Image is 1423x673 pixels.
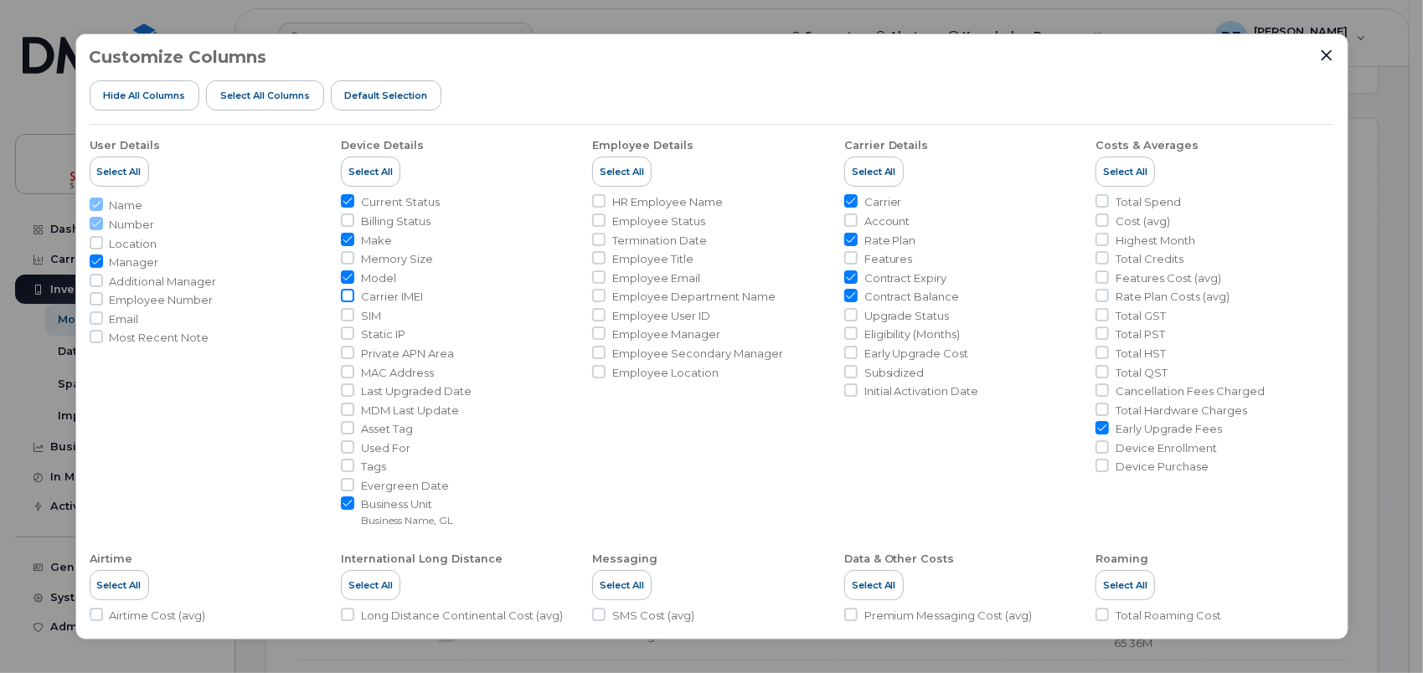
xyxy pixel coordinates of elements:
[1319,48,1334,63] button: Close
[1096,552,1148,567] div: Roaming
[110,274,217,290] span: Additional Manager
[1116,213,1170,229] span: Cost (avg)
[864,326,961,342] span: Eligibility (Months)
[90,570,149,600] button: Select All
[864,365,925,381] span: Subsidized
[1116,459,1209,475] span: Device Purchase
[864,383,979,399] span: Initial Activation Date
[612,289,776,305] span: Employee Department Name
[361,308,381,324] span: SIM
[852,165,896,178] span: Select All
[1096,138,1199,153] div: Costs & Averages
[348,578,393,592] span: Select All
[1116,440,1217,456] span: Device Enrollment
[612,251,693,267] span: Employee Title
[90,138,161,153] div: User Details
[90,48,267,66] h3: Customize Columns
[361,459,386,475] span: Tags
[612,365,719,381] span: Employee Location
[361,289,423,305] span: Carrier IMEI
[331,80,442,110] button: Default Selection
[110,217,155,233] span: Number
[90,80,200,110] button: Hide All Columns
[341,552,503,567] div: International Long Distance
[600,165,644,178] span: Select All
[361,270,396,286] span: Model
[1116,289,1230,305] span: Rate Plan Costs (avg)
[206,80,324,110] button: Select all Columns
[361,608,563,624] span: Long Distance Continental Cost (avg)
[110,236,157,252] span: Location
[592,552,657,567] div: Messaging
[110,330,209,346] span: Most Recent Note
[361,326,405,342] span: Static IP
[1116,270,1221,286] span: Features Cost (avg)
[361,383,472,399] span: Last Upgraded Date
[844,157,904,187] button: Select All
[612,308,710,324] span: Employee User ID
[361,251,433,267] span: Memory Size
[1096,570,1155,600] button: Select All
[344,89,427,102] span: Default Selection
[1116,194,1181,210] span: Total Spend
[361,213,431,229] span: Billing Status
[341,157,400,187] button: Select All
[361,346,454,362] span: Private APN Area
[361,440,410,456] span: Used For
[1116,326,1165,342] span: Total PST
[361,365,434,381] span: MAC Address
[110,608,206,624] span: Airtime Cost (avg)
[1116,233,1195,249] span: Highest Month
[864,233,916,249] span: Rate Plan
[110,198,143,213] span: Name
[612,233,707,249] span: Termination Date
[1096,157,1155,187] button: Select All
[612,270,700,286] span: Employee Email
[1116,308,1166,324] span: Total GST
[1103,165,1147,178] span: Select All
[1116,421,1222,437] span: Early Upgrade Fees
[361,194,440,210] span: Current Status
[1116,403,1247,419] span: Total Hardware Charges
[612,326,720,342] span: Employee Manager
[361,421,413,437] span: Asset Tag
[110,254,159,270] span: Manager
[97,165,142,178] span: Select All
[220,89,310,102] span: Select all Columns
[97,578,142,592] span: Select All
[361,478,449,494] span: Evergreen Date
[110,311,139,327] span: Email
[1116,608,1221,624] span: Total Roaming Cost
[864,308,950,324] span: Upgrade Status
[600,578,644,592] span: Select All
[361,514,453,527] small: Business Name, GL
[1103,578,1147,592] span: Select All
[361,403,459,419] span: MDM Last Update
[612,213,705,229] span: Employee Status
[1116,346,1166,362] span: Total HST
[864,608,1033,624] span: Premium Messaging Cost (avg)
[852,578,896,592] span: Select All
[348,165,393,178] span: Select All
[103,89,185,102] span: Hide All Columns
[864,346,969,362] span: Early Upgrade Cost
[592,138,693,153] div: Employee Details
[361,496,453,512] span: Business Unit
[1116,251,1183,267] span: Total Credits
[361,233,392,249] span: Make
[110,292,214,308] span: Employee Number
[612,608,694,624] span: SMS Cost (avg)
[90,552,133,567] div: Airtime
[612,346,783,362] span: Employee Secondary Manager
[612,194,723,210] span: HR Employee Name
[341,138,424,153] div: Device Details
[864,270,947,286] span: Contract Expiry
[864,289,960,305] span: Contract Balance
[864,213,910,229] span: Account
[341,570,400,600] button: Select All
[592,570,652,600] button: Select All
[592,157,652,187] button: Select All
[844,552,955,567] div: Data & Other Costs
[1116,383,1265,399] span: Cancellation Fees Charged
[1116,365,1168,381] span: Total QST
